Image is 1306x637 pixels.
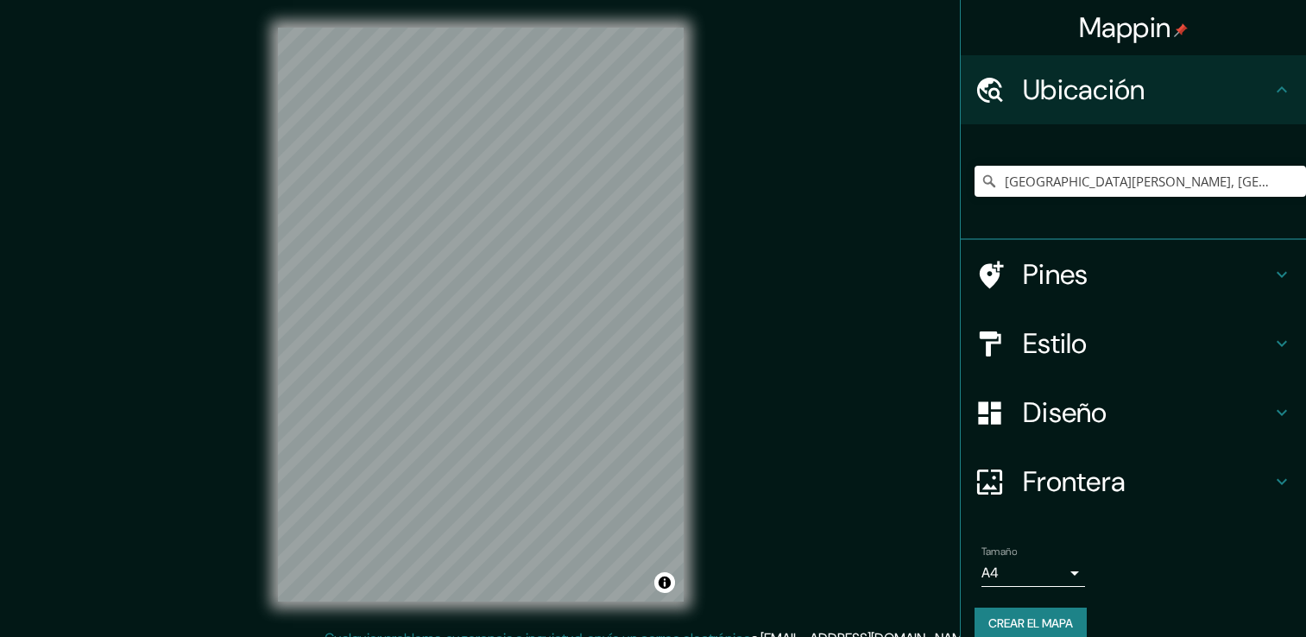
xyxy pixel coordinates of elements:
font: Mappin [1079,9,1171,46]
h4: Diseño [1023,395,1271,430]
h4: Estilo [1023,326,1271,361]
h4: Frontera [1023,464,1271,499]
h4: Ubicación [1023,73,1271,107]
h4: Pines [1023,257,1271,292]
font: Crear el mapa [988,613,1073,634]
div: Ubicación [961,55,1306,124]
div: A4 [981,559,1085,587]
div: Diseño [961,378,1306,447]
input: Elige tu ciudad o área [975,166,1306,197]
img: pin-icon.png [1174,23,1188,37]
div: Pines [961,240,1306,309]
label: Tamaño [981,545,1017,559]
div: Frontera [961,447,1306,516]
canvas: Mapa [278,28,684,602]
div: Estilo [961,309,1306,378]
button: Alternar atribución [654,572,675,593]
